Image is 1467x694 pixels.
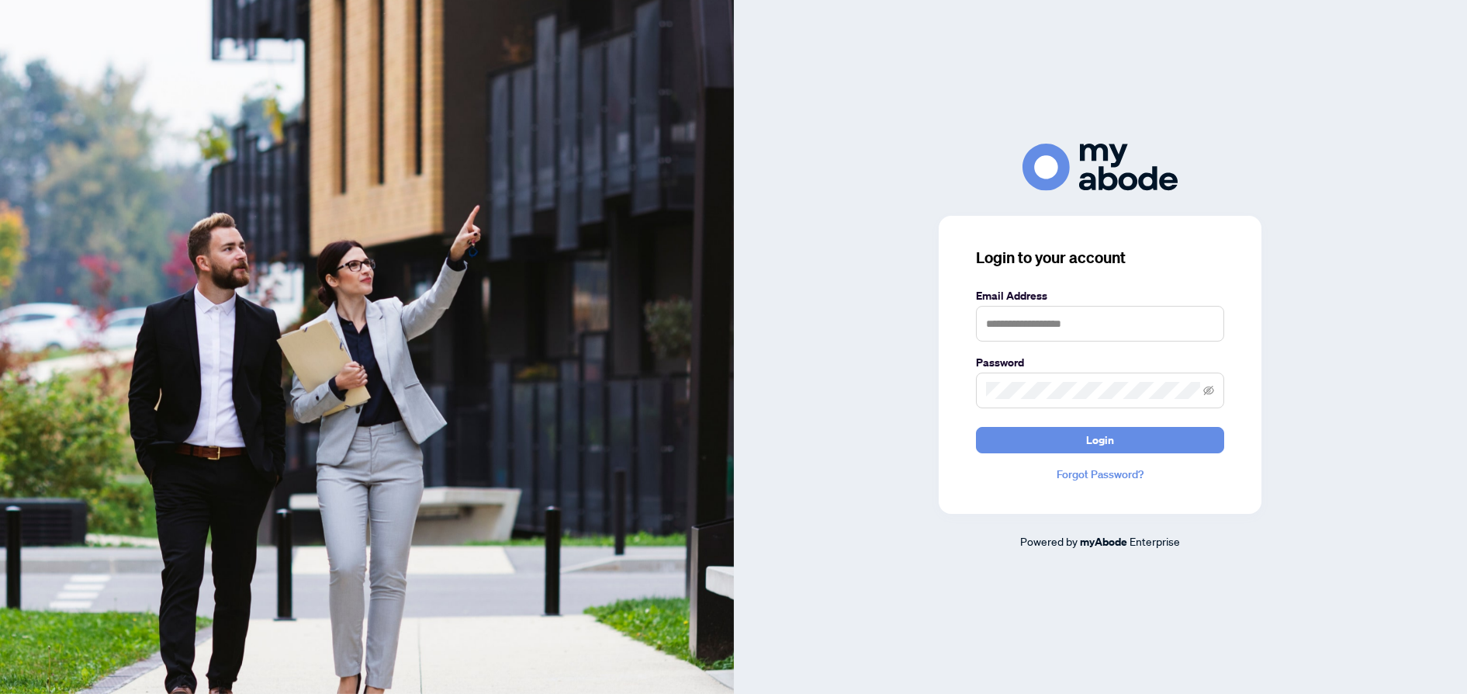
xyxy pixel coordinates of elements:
[976,354,1224,371] label: Password
[1086,428,1114,453] span: Login
[1130,534,1180,548] span: Enterprise
[1080,533,1127,550] a: myAbode
[1203,385,1214,396] span: eye-invisible
[976,287,1224,304] label: Email Address
[1022,144,1178,191] img: ma-logo
[976,247,1224,269] h3: Login to your account
[976,427,1224,453] button: Login
[1020,534,1078,548] span: Powered by
[976,466,1224,483] a: Forgot Password?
